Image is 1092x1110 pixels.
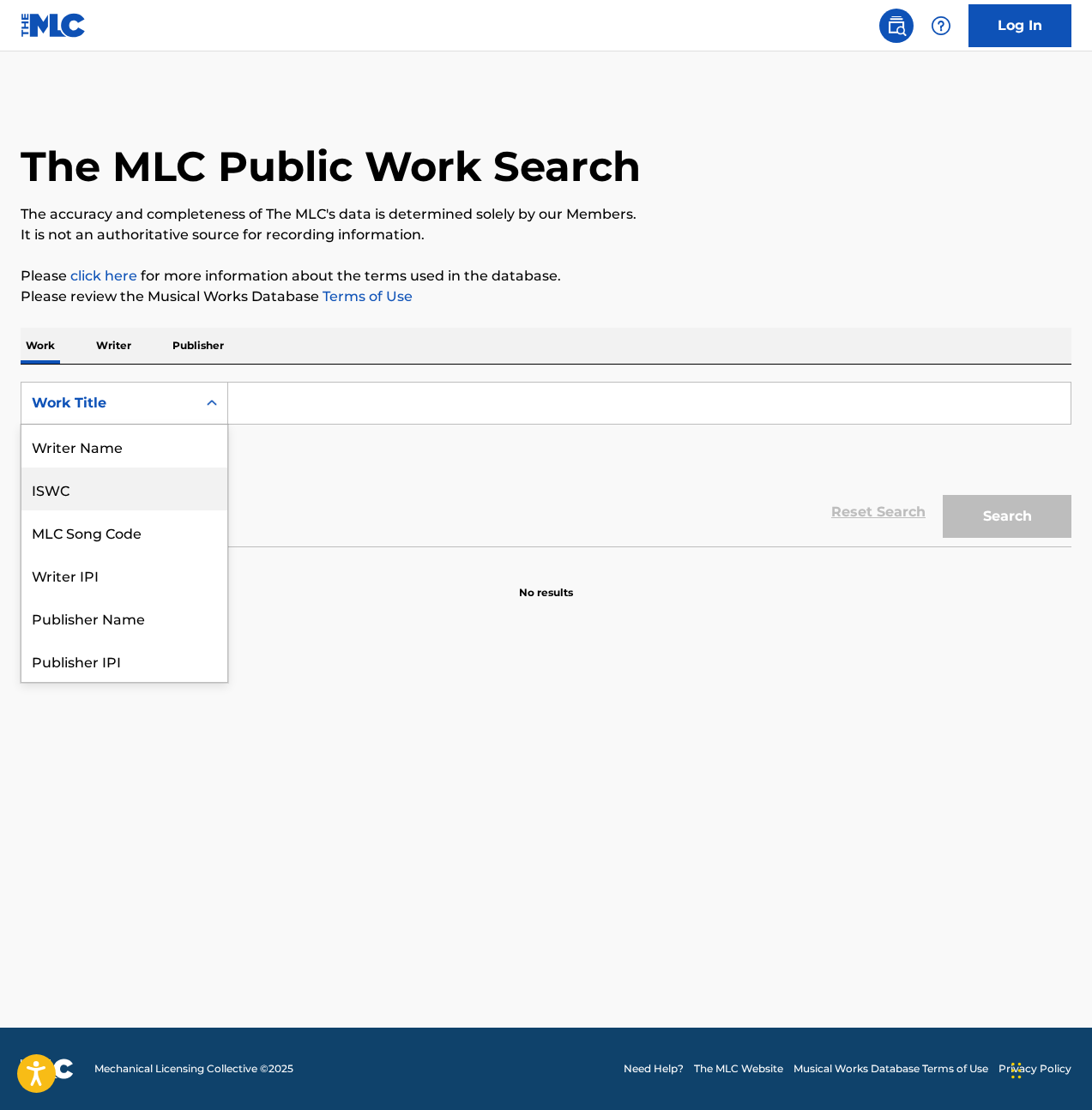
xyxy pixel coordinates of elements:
a: Need Help? [624,1061,684,1077]
div: MLC Song Code [21,510,227,553]
p: It is not an authoritative source for recording information. [21,225,1071,245]
img: search [886,15,907,36]
div: Writer IPI [21,553,227,596]
p: Publisher [167,328,229,364]
p: No results [519,564,573,600]
div: Publisher Name [21,596,227,639]
a: Public Search [879,9,914,43]
div: Help [924,9,958,43]
img: MLC Logo [21,13,87,38]
a: Privacy Policy [998,1061,1071,1077]
div: Writer Name [21,425,227,468]
a: The MLC Website [694,1061,783,1077]
div: Drag [1011,1045,1022,1096]
a: Musical Works Database Terms of Use [793,1061,988,1077]
p: Please review the Musical Works Database [21,287,1071,307]
div: Work Title [32,393,186,413]
iframe: Chat Widget [1006,1028,1092,1110]
a: Log In [968,4,1071,47]
span: Mechanical Licensing Collective © 2025 [94,1061,293,1077]
div: ISWC [21,468,227,510]
img: logo [21,1059,74,1079]
h1: The MLC Public Work Search [21,141,641,192]
p: Please for more information about the terms used in the database. [21,266,1071,287]
div: Publisher IPI [21,639,227,682]
a: Terms of Use [319,288,413,305]
p: Writer [91,328,136,364]
p: The accuracy and completeness of The MLC's data is determined solely by our Members. [21,204,1071,225]
form: Search Form [21,382,1071,546]
img: help [931,15,951,36]
a: click here [70,268,137,284]
p: Work [21,328,60,364]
